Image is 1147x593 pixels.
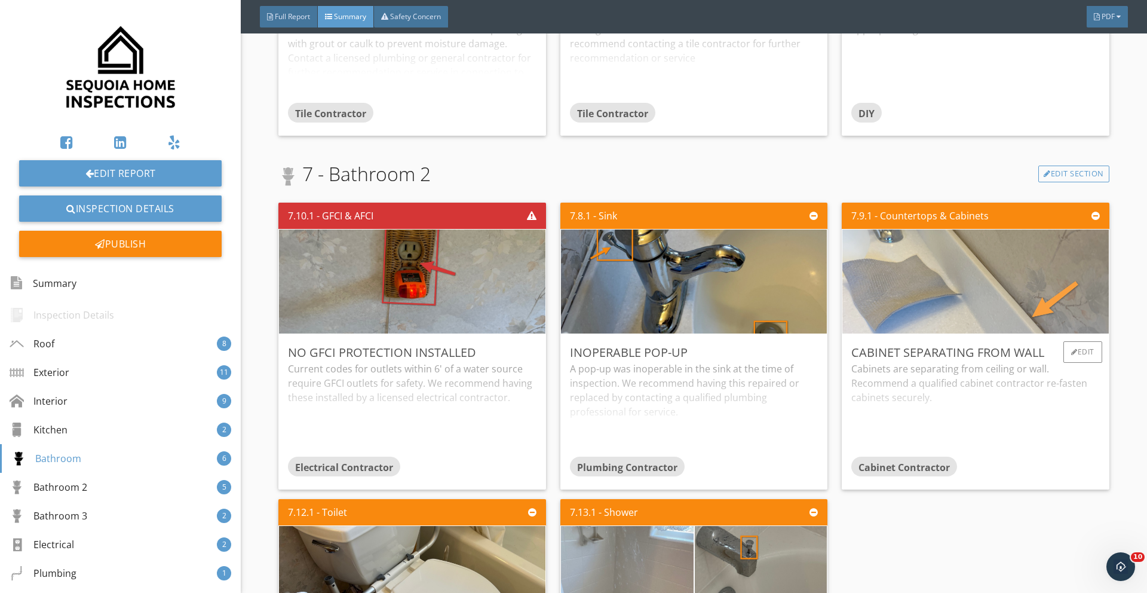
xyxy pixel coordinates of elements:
div: 7.9.1 - Countertops & Cabinets [851,209,989,223]
div: Edit [1063,341,1102,363]
span: Cabinet Contractor [858,460,950,473]
div: Bathroom 2 [10,480,87,494]
div: Inspection Details [10,308,114,322]
img: data [521,152,867,412]
div: Bathroom [11,451,81,466]
div: Kitchen [10,423,68,437]
div: 7.13.1 - Shower [570,505,638,519]
span: Safety Concern [390,11,441,22]
a: Edit Report [19,160,222,187]
img: data [239,152,585,412]
div: Interior [10,394,68,408]
div: 7.8.1 - Sink [570,209,617,223]
img: Untitled_design.png [63,10,178,124]
div: Publish [19,231,222,257]
span: Plumbing Contractor [577,460,677,473]
span: Full Report [275,11,310,22]
div: 11 [217,365,231,380]
span: Electrical Contractor [295,460,393,473]
div: Summary [10,273,76,294]
a: Inspection Details [19,195,222,222]
div: 6 [217,451,231,466]
iframe: Intercom live chat [1106,552,1135,581]
div: 8 [217,337,231,351]
div: Roof [10,337,54,351]
div: 5 [217,480,231,494]
div: 7.10.1 - GFCI & AFCI [288,209,373,223]
span: Tile Contractor [295,106,366,120]
div: Cabinet Separating From Wall [851,344,1099,362]
span: PDF [1102,11,1115,22]
div: 2 [217,423,231,437]
span: 10 [1131,552,1145,562]
div: Bathroom 3 [10,509,87,523]
div: Plumbing [10,566,76,580]
span: Summary [334,11,366,22]
span: DIY [858,106,875,120]
div: Inoperable Pop-Up [570,344,818,362]
div: 9 [217,394,231,408]
div: No GFCI Protection Installed [288,344,536,362]
a: Edit Section [1038,166,1109,182]
div: 7.12.1 - Toilet [288,505,347,519]
span: 7 - Bathroom 2 [278,160,431,188]
div: 2 [217,509,231,523]
span: Tile Contractor [577,106,648,120]
div: 1 [217,566,231,580]
div: Exterior [10,365,69,380]
div: Electrical [10,537,74,552]
div: 2 [217,537,231,552]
